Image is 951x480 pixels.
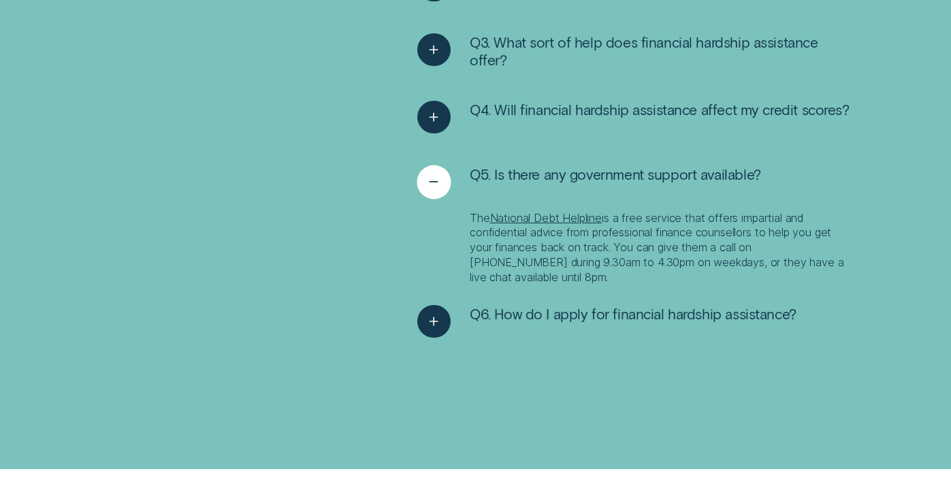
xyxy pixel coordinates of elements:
[490,211,602,225] a: National Debt Helpline
[417,165,760,199] button: See less
[417,101,849,134] button: See more
[470,165,761,183] span: Q5. Is there any government support available?
[470,305,796,323] span: Q6. How do I apply for financial hardship assistance?
[470,211,851,285] p: The is a free service that offers impartial and confidential advice from professional finance cou...
[417,305,796,338] button: See more
[470,33,851,69] span: Q3. What sort of help does financial hardship assistance offer?
[470,101,850,118] span: Q4. Will financial hardship assistance affect my credit scores?
[417,33,851,69] button: See more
